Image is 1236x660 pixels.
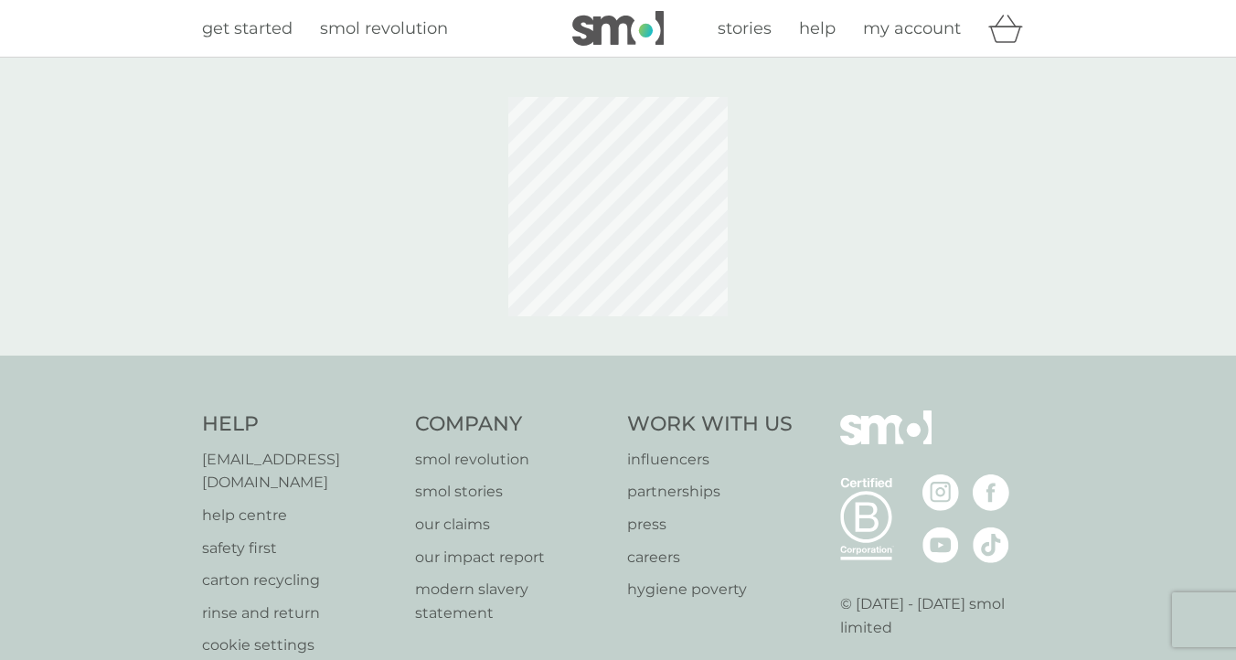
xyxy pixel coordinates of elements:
[202,448,397,495] a: [EMAIL_ADDRESS][DOMAIN_NAME]
[320,16,448,42] a: smol revolution
[718,18,772,38] span: stories
[718,16,772,42] a: stories
[415,480,610,504] a: smol stories
[202,16,293,42] a: get started
[922,474,959,511] img: visit the smol Instagram page
[799,18,836,38] span: help
[202,18,293,38] span: get started
[988,10,1034,47] div: basket
[840,592,1035,639] p: © [DATE] - [DATE] smol limited
[627,410,793,439] h4: Work With Us
[627,480,793,504] a: partnerships
[202,410,397,439] h4: Help
[863,16,961,42] a: my account
[202,569,397,592] a: carton recycling
[202,633,397,657] a: cookie settings
[415,578,610,624] a: modern slavery statement
[627,513,793,537] a: press
[202,601,397,625] a: rinse and return
[415,410,610,439] h4: Company
[415,448,610,472] a: smol revolution
[627,448,793,472] a: influencers
[572,11,664,46] img: smol
[922,527,959,563] img: visit the smol Youtube page
[973,474,1009,511] img: visit the smol Facebook page
[799,16,836,42] a: help
[973,527,1009,563] img: visit the smol Tiktok page
[202,504,397,527] a: help centre
[627,578,793,601] a: hygiene poverty
[840,410,932,473] img: smol
[202,537,397,560] a: safety first
[415,546,610,570] a: our impact report
[863,18,961,38] span: my account
[320,18,448,38] span: smol revolution
[415,513,610,537] a: our claims
[627,546,793,570] a: careers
